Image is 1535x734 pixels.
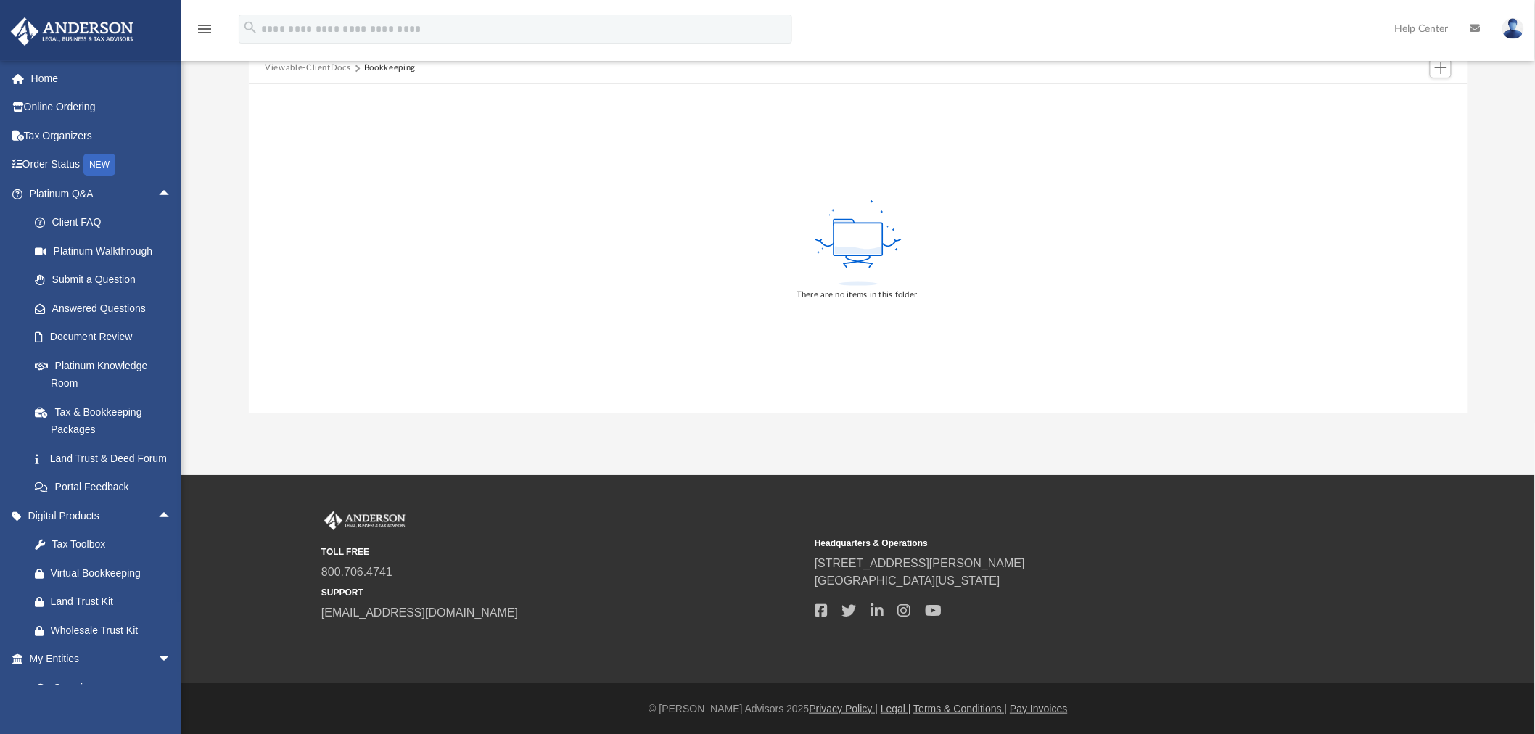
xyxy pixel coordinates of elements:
[321,566,392,578] a: 800.706.4741
[20,616,194,645] a: Wholesale Trust Kit
[20,323,194,352] a: Document Review
[1430,58,1452,78] button: Add
[10,645,194,674] a: My Entitiesarrow_drop_down
[20,265,194,294] a: Submit a Question
[20,208,194,237] a: Client FAQ
[51,593,176,611] div: Land Trust Kit
[10,93,194,122] a: Online Ordering
[1010,703,1067,714] a: Pay Invoices
[10,501,194,530] a: Digital Productsarrow_drop_up
[914,703,1008,714] a: Terms & Conditions |
[83,154,115,176] div: NEW
[157,501,186,531] span: arrow_drop_up
[7,17,138,46] img: Anderson Advisors Platinum Portal
[10,121,194,150] a: Tax Organizers
[10,150,194,180] a: Order StatusNEW
[10,179,194,208] a: Platinum Q&Aarrow_drop_up
[242,20,258,36] i: search
[20,673,194,702] a: Overview
[51,622,176,640] div: Wholesale Trust Kit
[10,64,194,93] a: Home
[881,703,911,714] a: Legal |
[20,397,194,444] a: Tax & Bookkeeping Packages
[797,289,920,302] div: There are no items in this folder.
[321,606,518,619] a: [EMAIL_ADDRESS][DOMAIN_NAME]
[20,530,194,559] a: Tax Toolbox
[815,537,1298,550] small: Headquarters & Operations
[20,587,194,617] a: Land Trust Kit
[1502,18,1524,39] img: User Pic
[20,558,194,587] a: Virtual Bookkeeping
[51,564,176,582] div: Virtual Bookkeeping
[20,236,194,265] a: Platinum Walkthrough
[181,701,1535,717] div: © [PERSON_NAME] Advisors 2025
[20,351,194,397] a: Platinum Knowledge Room
[321,511,408,530] img: Anderson Advisors Platinum Portal
[157,179,186,209] span: arrow_drop_up
[364,62,416,75] button: Bookkeeping
[196,20,213,38] i: menu
[810,703,878,714] a: Privacy Policy |
[157,645,186,675] span: arrow_drop_down
[321,586,804,599] small: SUPPORT
[815,557,1025,569] a: [STREET_ADDRESS][PERSON_NAME]
[20,444,194,473] a: Land Trust & Deed Forum
[815,574,1000,587] a: [GEOGRAPHIC_DATA][US_STATE]
[20,473,194,502] a: Portal Feedback
[196,28,213,38] a: menu
[51,535,176,553] div: Tax Toolbox
[20,294,194,323] a: Answered Questions
[321,545,804,558] small: TOLL FREE
[265,62,350,75] button: Viewable-ClientDocs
